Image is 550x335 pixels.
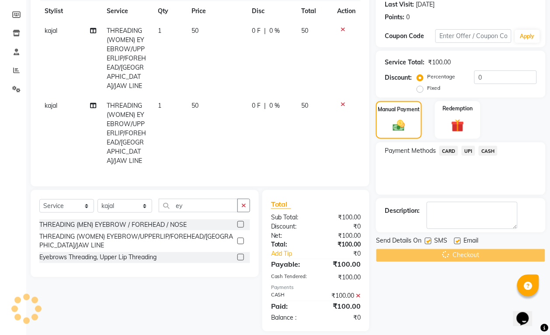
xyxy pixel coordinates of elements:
div: Discount: [385,73,412,82]
div: Coupon Code [385,32,435,41]
label: Manual Payment [378,106,420,113]
span: THREADING (WOMEN) EYEBROW/UPPERLIP/FOREHEAD/[GEOGRAPHIC_DATA]/JAW LINE [107,102,146,165]
a: Add Tip [265,250,324,259]
span: 1 [158,27,161,35]
div: CASH [265,292,316,301]
span: Total [271,200,291,209]
div: ₹100.00 [316,301,368,312]
div: ₹100.00 [316,240,368,250]
label: Redemption [442,105,473,113]
span: Payment Methods [385,146,436,155]
label: Percentage [427,73,455,81]
input: Enter Offer / Coupon Code [435,29,512,43]
iframe: chat widget [513,300,541,326]
span: | [265,101,266,110]
div: ₹100.00 [316,213,368,222]
div: ₹100.00 [316,292,368,301]
th: Disc [247,1,296,21]
label: Fixed [427,84,440,92]
div: Payable: [265,259,316,270]
div: Cash Tendered: [265,273,316,282]
div: THREADING (WOMEN) EYEBROW/UPPERLIP/FOREHEAD/[GEOGRAPHIC_DATA]/JAW LINE [39,232,234,250]
div: Sub Total: [265,213,316,222]
span: Email [463,236,478,247]
div: Paid: [265,301,316,312]
span: Send Details On [376,236,421,247]
div: ₹0 [316,314,368,323]
div: Service Total: [385,58,425,67]
span: 50 [191,27,198,35]
img: _gift.svg [447,118,468,134]
span: SMS [434,236,447,247]
span: kajal [45,102,57,109]
span: 0 % [270,26,280,35]
span: CASH [479,146,498,156]
span: 0 % [270,101,280,110]
span: CARD [439,146,458,156]
div: Balance : [265,314,316,323]
th: Action [332,1,361,21]
div: Payments [271,284,361,292]
div: ₹100.00 [316,273,368,282]
span: kajal [45,27,57,35]
span: | [265,26,266,35]
div: Points: [385,13,404,22]
div: ₹100.00 [428,58,451,67]
div: Description: [385,206,420,215]
div: Net: [265,231,316,240]
th: Price [186,1,247,21]
th: Qty [153,1,187,21]
div: Eyebrows Threading, Upper Lip Threading [39,253,157,262]
th: Total [296,1,332,21]
img: _cash.svg [389,119,409,133]
input: Search or Scan [159,199,238,212]
span: 50 [301,102,308,109]
span: 0 F [252,101,261,110]
span: 1 [158,102,161,109]
th: Service [101,1,153,21]
div: 0 [406,13,410,22]
div: Total: [265,240,316,250]
span: THREADING (WOMEN) EYEBROW/UPPERLIP/FOREHEAD/[GEOGRAPHIC_DATA]/JAW LINE [107,27,146,90]
div: ₹100.00 [316,259,368,270]
button: Apply [515,30,540,43]
div: ₹100.00 [316,231,368,240]
div: THREADING (MEN) EYEBROW / FOREHEAD / NOSE [39,220,187,229]
span: 50 [191,102,198,109]
div: ₹0 [316,222,368,231]
span: 50 [301,27,308,35]
div: ₹0 [324,250,367,259]
div: Discount: [265,222,316,231]
span: UPI [462,146,475,156]
span: 0 F [252,26,261,35]
th: Stylist [39,1,101,21]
